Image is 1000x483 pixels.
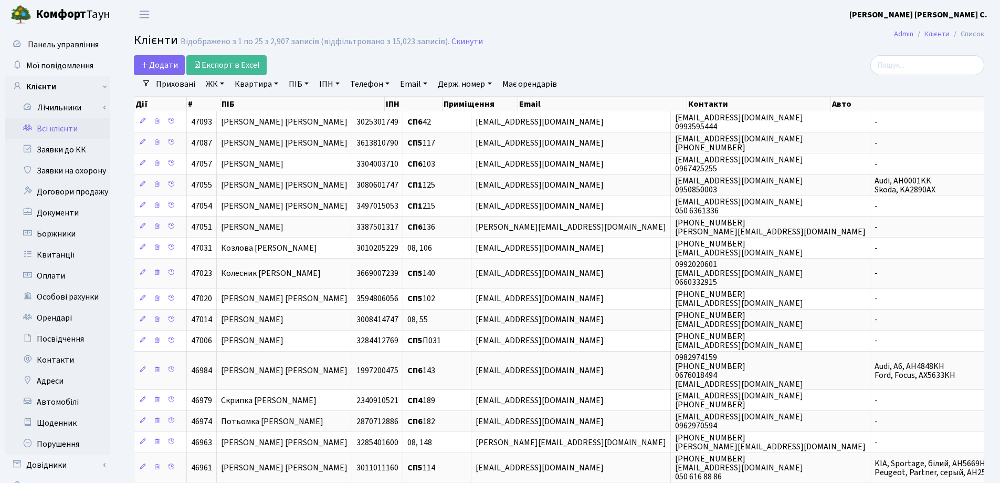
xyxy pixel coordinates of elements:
[221,242,317,254] span: Козлова [PERSON_NAME]
[221,365,348,376] span: [PERSON_NAME] [PERSON_NAME]
[187,97,221,111] th: #
[407,293,423,305] b: СП5
[451,37,483,47] a: Скинути
[221,437,348,448] span: [PERSON_NAME] [PERSON_NAME]
[407,268,435,279] span: 140
[5,350,110,371] a: Контакти
[5,118,110,139] a: Всі клієнти
[407,293,435,305] span: 102
[191,137,212,149] span: 47087
[407,179,435,191] span: 125
[675,289,803,309] span: [PHONE_NUMBER] [EMAIL_ADDRESS][DOMAIN_NAME]
[28,39,99,50] span: Панель управління
[191,179,212,191] span: 47055
[476,179,604,191] span: [EMAIL_ADDRESS][DOMAIN_NAME]
[5,223,110,244] a: Боржники
[221,314,283,326] span: [PERSON_NAME]
[443,97,518,111] th: Приміщення
[407,335,441,347] span: П031
[5,244,110,265] a: Квитанції
[407,416,423,427] b: СП6
[675,352,803,390] span: 0982974159 [PHONE_NUMBER] 0676018494 [EMAIL_ADDRESS][DOMAIN_NAME]
[476,293,604,305] span: [EMAIL_ADDRESS][DOMAIN_NAME]
[5,181,110,202] a: Договори продажу
[191,365,212,376] span: 46984
[518,97,687,111] th: Email
[407,437,432,448] span: 08, 148
[134,55,185,75] a: Додати
[476,242,604,254] span: [EMAIL_ADDRESS][DOMAIN_NAME]
[875,268,878,279] span: -
[407,158,435,170] span: 103
[875,293,878,305] span: -
[5,413,110,434] a: Щоденник
[434,75,496,93] a: Держ. номер
[186,55,267,75] a: Експорт в Excel
[407,221,435,233] span: 136
[221,293,348,305] span: [PERSON_NAME] [PERSON_NAME]
[849,8,987,21] a: [PERSON_NAME] [PERSON_NAME] С.
[385,97,443,111] th: ІПН
[407,335,423,347] b: СП5
[407,365,423,376] b: СП6
[878,23,1000,45] nav: breadcrumb
[152,75,199,93] a: Приховані
[675,196,803,217] span: [EMAIL_ADDRESS][DOMAIN_NAME] 050 6361336
[191,200,212,212] span: 47054
[407,221,423,233] b: СП6
[407,200,423,212] b: СП1
[356,335,398,347] span: 3284412769
[407,158,423,170] b: СП6
[875,175,935,196] span: Audi, AH0001KK Skoda, KA2890AX
[407,462,423,474] b: СП5
[191,462,212,474] span: 46961
[875,116,878,128] span: -
[476,335,604,347] span: [EMAIL_ADDRESS][DOMAIN_NAME]
[5,286,110,307] a: Особові рахунки
[476,221,666,233] span: [PERSON_NAME][EMAIL_ADDRESS][DOMAIN_NAME]
[875,437,878,448] span: -
[221,335,283,347] span: [PERSON_NAME]
[356,268,398,279] span: 3669007239
[221,179,348,191] span: [PERSON_NAME] [PERSON_NAME]
[191,335,212,347] span: 47006
[12,97,110,118] a: Лічильники
[356,365,398,376] span: 1997200475
[675,112,803,132] span: [EMAIL_ADDRESS][DOMAIN_NAME] 0993595444
[675,310,803,330] span: [PHONE_NUMBER] [EMAIL_ADDRESS][DOMAIN_NAME]
[221,137,348,149] span: [PERSON_NAME] [PERSON_NAME]
[407,200,435,212] span: 215
[191,268,212,279] span: 47023
[356,462,398,474] span: 3011011160
[498,75,561,93] a: Має орендарів
[202,75,228,93] a: ЖК
[476,314,604,326] span: [EMAIL_ADDRESS][DOMAIN_NAME]
[220,97,385,111] th: ПІБ
[407,395,423,406] b: СП4
[476,462,604,474] span: [EMAIL_ADDRESS][DOMAIN_NAME]
[924,28,950,39] a: Клієнти
[675,331,803,351] span: [PHONE_NUMBER] [EMAIL_ADDRESS][DOMAIN_NAME]
[5,328,110,350] a: Посвідчення
[407,137,435,149] span: 117
[675,259,803,288] span: 0992020601 [EMAIL_ADDRESS][DOMAIN_NAME] 0660332915
[476,116,604,128] span: [EMAIL_ADDRESS][DOMAIN_NAME]
[131,6,157,23] button: Переключити навігацію
[191,116,212,128] span: 47093
[356,437,398,448] span: 3285401600
[356,179,398,191] span: 3080601747
[36,6,110,24] span: Таун
[476,268,604,279] span: [EMAIL_ADDRESS][DOMAIN_NAME]
[875,137,878,149] span: -
[675,175,803,196] span: [EMAIL_ADDRESS][DOMAIN_NAME] 0950850003
[476,416,604,427] span: [EMAIL_ADDRESS][DOMAIN_NAME]
[675,217,866,238] span: [PHONE_NUMBER] [PERSON_NAME][EMAIL_ADDRESS][DOMAIN_NAME]
[221,395,317,406] span: Скрипка [PERSON_NAME]
[675,453,803,482] span: [PHONE_NUMBER] [EMAIL_ADDRESS][DOMAIN_NAME] 050 616 88 86
[894,28,913,39] a: Admin
[407,179,423,191] b: СП1
[875,314,878,326] span: -
[407,242,432,254] span: 08, 106
[5,265,110,286] a: Оплати
[134,31,178,49] span: Клієнти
